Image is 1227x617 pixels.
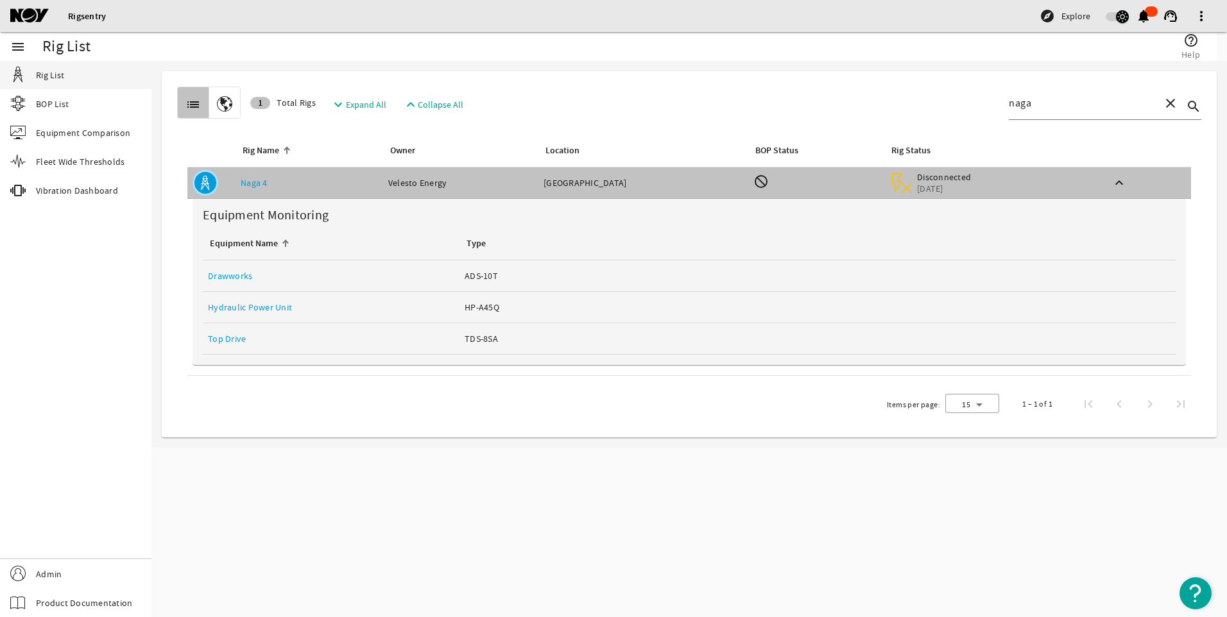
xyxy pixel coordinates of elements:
button: Collapse All [398,93,469,116]
span: Collapse All [418,98,463,111]
a: Rigsentry [68,10,106,22]
a: TDS-8SA [465,323,1171,354]
div: Location [545,144,579,158]
div: BOP Status [755,144,798,158]
div: Equipment Name [208,237,449,251]
mat-icon: close [1163,96,1178,111]
button: Open Resource Center [1180,577,1212,609]
a: HP-A45Q [465,292,1171,323]
input: Search... [1009,96,1153,111]
mat-icon: notifications [1136,8,1151,24]
span: BOP List [36,97,69,110]
button: Explore [1034,6,1095,26]
span: Vibration Dashboard [36,184,118,197]
div: Rig List [42,40,90,53]
button: Expand All [325,93,391,116]
a: Top Drive [208,323,454,354]
span: Admin [36,568,62,580]
div: Velesto Energy [388,176,533,189]
a: ADS-10T [465,260,1171,291]
div: Owner [388,144,528,158]
div: Location [544,144,738,158]
div: TDS-8SA [465,332,1171,345]
span: Total Rigs [250,96,316,109]
span: Product Documentation [36,596,132,609]
span: Rig List [36,69,64,81]
a: Drawworks [208,270,252,282]
a: Hydraulic Power Unit [208,292,454,323]
span: Fleet Wide Thresholds [36,155,124,168]
div: ADS-10T [465,269,1171,282]
label: Equipment Monitoring [198,204,334,227]
div: Type [467,237,486,251]
mat-icon: list [185,97,201,112]
mat-icon: menu [10,39,26,55]
a: Naga 4 [241,177,268,189]
mat-icon: support_agent [1163,8,1178,24]
div: Rig Status [891,144,931,158]
div: HP-A45Q [465,301,1171,314]
i: search [1186,99,1201,114]
mat-icon: expand_more [330,97,341,112]
div: Owner [390,144,415,158]
div: Rig Name [243,144,279,158]
div: Rig Name [241,144,373,158]
div: [GEOGRAPHIC_DATA] [544,176,743,189]
mat-icon: vibration [10,183,26,198]
div: 1 – 1 of 1 [1022,398,1052,410]
div: Equipment Name [210,237,278,251]
mat-icon: explore [1040,8,1055,24]
span: Equipment Comparison [36,126,130,139]
a: Top Drive [208,333,246,344]
a: Drawworks [208,260,454,291]
span: [DATE] [917,183,972,194]
mat-icon: help_outline [1183,33,1199,48]
button: more_vert [1186,1,1217,31]
span: Disconnected [917,171,972,183]
div: Type [465,237,1165,251]
div: 1 [250,97,270,109]
span: Help [1181,48,1200,61]
mat-icon: expand_less [403,97,413,112]
mat-icon: keyboard_arrow_up [1111,175,1127,190]
span: Explore [1061,10,1090,22]
div: Items per page: [887,398,940,411]
a: Hydraulic Power Unit [208,301,292,313]
mat-icon: BOP Monitoring not available for this rig [753,174,769,189]
span: Expand All [346,98,386,111]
